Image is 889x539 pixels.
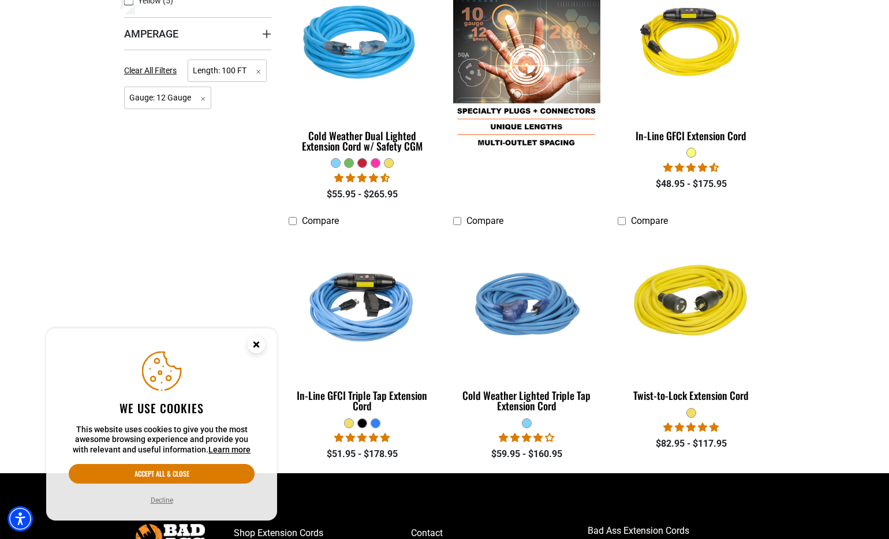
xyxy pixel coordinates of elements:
a: Length: 100 FT [188,65,267,76]
span: Compare [466,215,503,226]
span: Amperage [124,27,178,40]
span: 4.62 stars [334,173,390,184]
h2: We use cookies [69,400,255,416]
div: $82.95 - $117.95 [618,437,765,451]
div: Cold Weather Lighted Triple Tap Extension Cord [453,390,600,411]
span: Compare [302,215,339,226]
button: Accept all & close [69,464,255,484]
span: Gauge: 12 Gauge [124,87,211,109]
span: Clear All Filters [124,66,177,75]
div: In-Line GFCI Extension Cord [618,130,765,141]
span: 4.18 stars [499,432,554,443]
summary: Amperage [124,17,271,50]
span: 4.62 stars [663,162,719,173]
span: 5.00 stars [334,432,390,443]
span: Length: 100 FT [188,59,267,82]
div: $55.95 - $265.95 [289,188,436,201]
p: This website uses cookies to give you the most awesome browsing experience and provide you with r... [69,425,255,455]
div: Accessibility Menu [8,506,33,531]
img: yellow [618,238,764,370]
a: This website uses cookies to give you the most awesome browsing experience and provide you with r... [208,445,251,454]
a: yellow Twist-to-Lock Extension Cord [618,232,765,407]
img: Light Blue [290,238,435,370]
button: Decline [147,495,177,506]
a: Clear All Filters [124,65,181,77]
div: In-Line GFCI Triple Tap Extension Cord [289,390,436,411]
aside: Cookie Consent [46,328,277,521]
a: Gauge: 12 Gauge [124,92,211,103]
div: Cold Weather Dual Lighted Extension Cord w/ Safety CGM [289,130,436,151]
button: Close this option [236,328,277,364]
span: 5.00 stars [663,422,719,433]
div: Twist-to-Lock Extension Cord [618,390,765,400]
div: $59.95 - $160.95 [453,447,600,461]
a: Light Blue Cold Weather Lighted Triple Tap Extension Cord [453,232,600,418]
span: Compare [631,215,668,226]
img: Light Blue [454,238,599,370]
div: $48.95 - $175.95 [618,177,765,191]
div: $51.95 - $178.95 [289,447,436,461]
a: Light Blue In-Line GFCI Triple Tap Extension Cord [289,232,436,418]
